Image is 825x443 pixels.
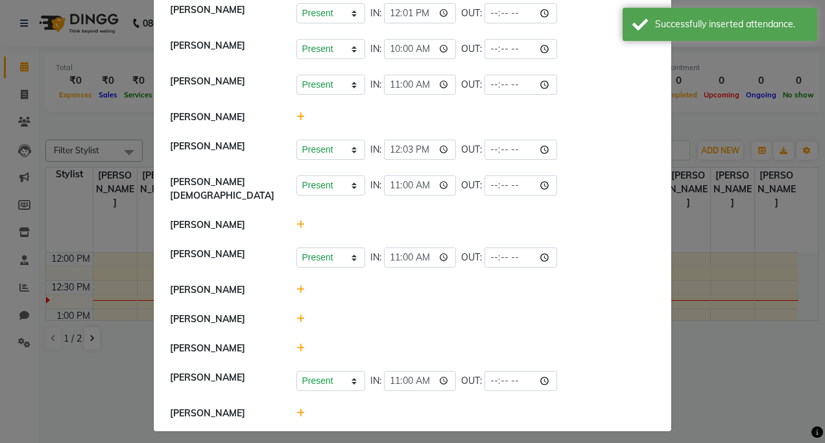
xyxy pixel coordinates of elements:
div: [PERSON_NAME] [160,218,287,232]
span: IN: [370,179,381,192]
div: [PERSON_NAME] [160,283,287,297]
div: [PERSON_NAME] [160,75,287,95]
div: [PERSON_NAME] [160,247,287,268]
span: OUT: [461,374,482,388]
span: OUT: [461,42,482,56]
span: IN: [370,251,381,264]
span: IN: [370,374,381,388]
div: Successfully inserted attendance. [655,18,807,31]
div: [PERSON_NAME] [160,342,287,355]
div: [PERSON_NAME][DEMOGRAPHIC_DATA] [160,175,287,203]
span: OUT: [461,179,482,192]
div: [PERSON_NAME] [160,3,287,23]
div: [PERSON_NAME] [160,110,287,124]
span: OUT: [461,6,482,20]
span: OUT: [461,143,482,157]
span: IN: [370,6,381,20]
span: OUT: [461,251,482,264]
div: [PERSON_NAME] [160,312,287,326]
span: IN: [370,78,381,92]
div: [PERSON_NAME] [160,140,287,160]
div: [PERSON_NAME] [160,371,287,391]
div: [PERSON_NAME] [160,407,287,420]
span: IN: [370,143,381,157]
span: OUT: [461,78,482,92]
div: [PERSON_NAME] [160,39,287,59]
span: IN: [370,42,381,56]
